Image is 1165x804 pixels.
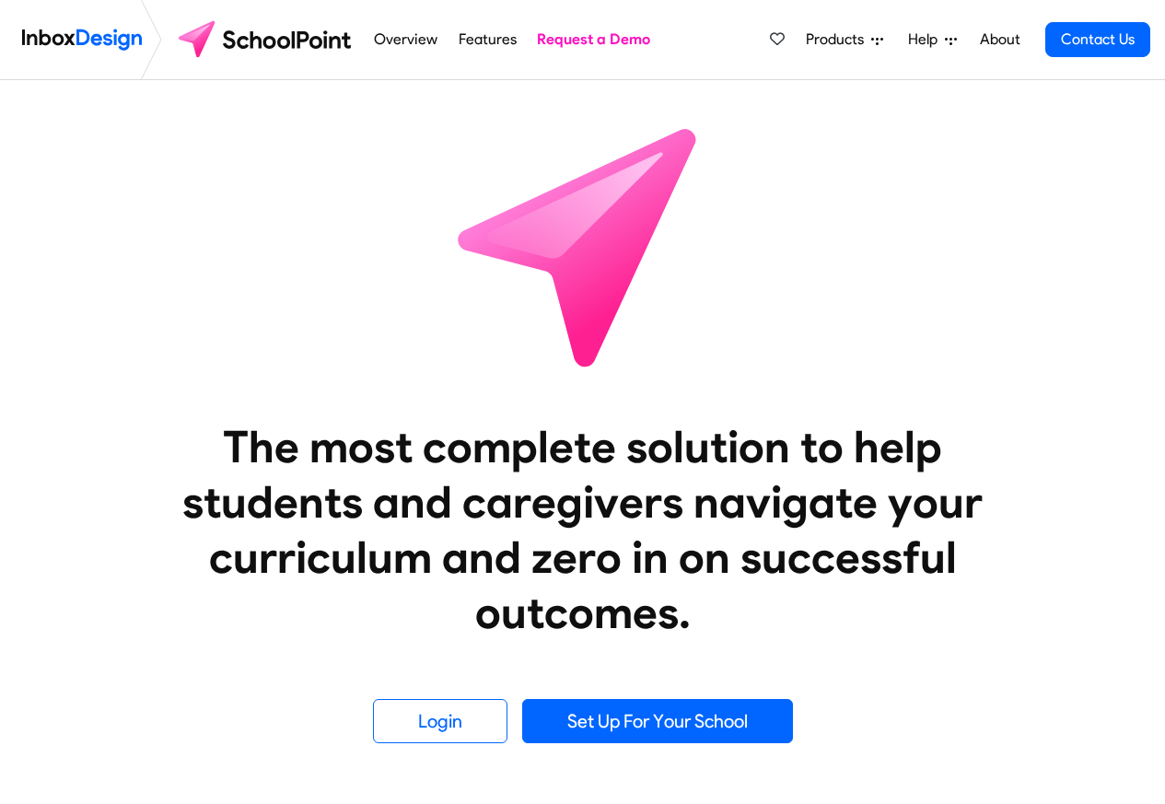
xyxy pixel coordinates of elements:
[146,419,1020,640] heading: The most complete solution to help students and caregivers navigate your curriculum and zero in o...
[901,21,964,58] a: Help
[974,21,1025,58] a: About
[522,699,793,743] a: Set Up For Your School
[798,21,891,58] a: Products
[369,21,443,58] a: Overview
[532,21,656,58] a: Request a Demo
[169,17,364,62] img: schoolpoint logo
[373,699,507,743] a: Login
[806,29,871,51] span: Products
[417,80,749,412] img: icon_schoolpoint.svg
[453,21,521,58] a: Features
[908,29,945,51] span: Help
[1045,22,1150,57] a: Contact Us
